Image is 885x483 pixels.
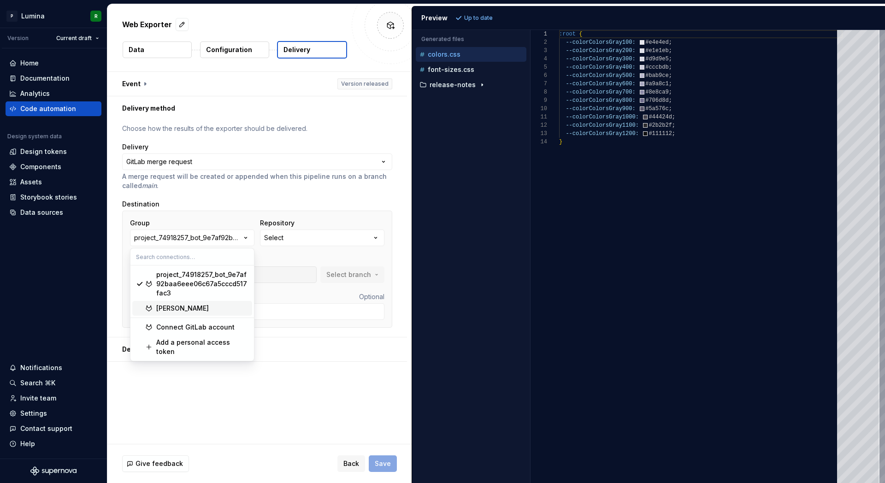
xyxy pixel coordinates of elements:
input: Search connections… [130,248,254,265]
button: Current draft [52,32,103,45]
span: --colorColorsGray700: [566,89,635,95]
div: 6 [531,71,547,80]
span: #44424d [649,114,672,120]
svg: Supernova Logo [30,466,77,476]
div: Design system data [7,133,62,140]
span: --colorColorsGray1100: [566,122,638,129]
div: 12 [531,121,547,130]
div: 7 [531,80,547,88]
div: 5 [531,63,547,71]
span: #e4e4ed [645,39,668,46]
span: ; [668,97,672,104]
span: --colorColorsGray100: [566,39,635,46]
div: 11 [531,113,547,121]
a: Code automation [6,101,101,116]
a: Data sources [6,205,101,220]
span: --colorColorsGray400: [566,64,635,71]
span: :root [559,31,576,37]
div: Help [20,439,35,448]
i: main [142,182,157,189]
div: Lumina [21,12,45,21]
span: Give feedback [136,459,183,468]
span: { [579,31,582,37]
label: Group [130,218,150,228]
div: Invite team [20,394,56,403]
div: 8 [531,88,547,96]
p: Web Exporter [122,19,172,30]
a: Documentation [6,71,101,86]
div: Connect GitLab account [156,323,235,332]
div: Storybook stories [20,193,77,202]
div: Select [264,233,283,242]
span: --colorColorsGray1000: [566,114,638,120]
div: Notifications [20,363,62,372]
span: --colorColorsGray800: [566,97,635,104]
button: Notifications [6,360,101,375]
button: release-notes [416,80,526,90]
span: Current draft [56,35,92,42]
button: project_74918257_bot_9e7af92baa6eee06c67a5cccd517fac3 [130,230,254,246]
a: Assets [6,175,101,189]
p: release-notes [430,81,476,88]
button: Configuration [200,41,269,58]
span: ; [668,64,672,71]
div: 13 [531,130,547,138]
p: A merge request will be created or appended when this pipeline runs on a branch called . [122,172,392,190]
span: #a9a8c1 [645,81,668,87]
span: ; [668,106,672,112]
button: Data [123,41,192,58]
a: Settings [6,406,101,421]
button: Back [337,455,365,472]
a: Invite team [6,391,101,406]
p: Configuration [206,45,252,54]
div: Design tokens [20,147,67,156]
a: Storybook stories [6,190,101,205]
span: Back [343,459,359,468]
span: ; [668,47,672,54]
div: 1 [531,30,547,38]
div: P [6,11,18,22]
span: --colorColorsGray1200: [566,130,638,137]
span: --colorColorsGray300: [566,56,635,62]
span: ; [668,89,672,95]
a: Design tokens [6,144,101,159]
span: #bab9ce [645,72,668,79]
span: Optional [359,293,384,300]
div: Code automation [20,104,76,113]
div: Add a personal access token [156,338,248,356]
span: ; [672,130,675,137]
div: project_74918257_bot_9e7af92baa6eee06c67a5cccd517fac3 [156,270,248,298]
button: Contact support [6,421,101,436]
span: #111112 [649,130,672,137]
div: Contact support [20,424,72,433]
span: ; [668,81,672,87]
div: Home [20,59,39,68]
button: Help [6,436,101,451]
div: Assets [20,177,42,187]
p: Generated files [421,35,521,43]
div: Version [7,35,29,42]
span: --colorColorsGray500: [566,72,635,79]
div: [PERSON_NAME] [156,304,209,313]
div: Preview [421,13,448,23]
a: Home [6,56,101,71]
label: Delivery [122,142,148,152]
span: #5a576c [645,106,668,112]
div: Data sources [20,208,63,217]
p: Data [129,45,144,54]
span: ; [668,72,672,79]
span: ; [668,39,672,46]
div: R [94,12,98,20]
p: font-sizes.css [428,66,474,73]
span: --colorColorsGray900: [566,106,635,112]
button: Give feedback [122,455,189,472]
div: project_74918257_bot_9e7af92baa6eee06c67a5cccd517fac3 [134,233,241,242]
span: --colorColorsGray600: [566,81,635,87]
span: ; [668,56,672,62]
div: Search connections… [130,265,254,361]
a: Analytics [6,86,101,101]
a: Components [6,159,101,174]
p: Delivery [283,45,310,54]
div: Search ⌘K [20,378,55,388]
